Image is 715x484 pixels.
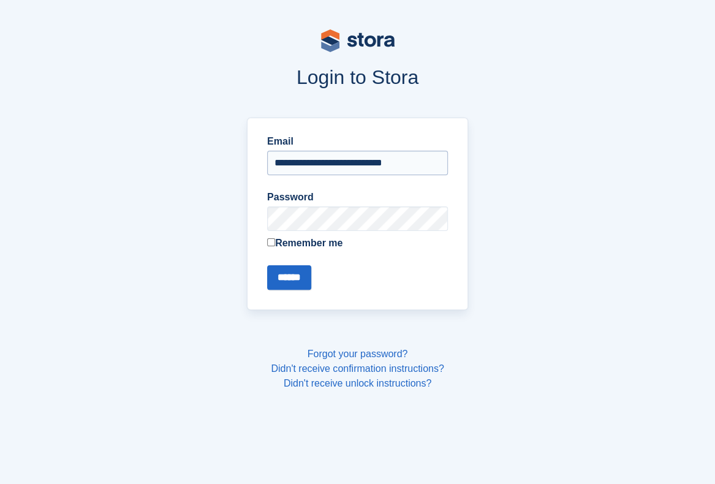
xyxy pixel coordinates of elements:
[267,238,275,246] input: Remember me
[321,29,395,52] img: stora-logo-53a41332b3708ae10de48c4981b4e9114cc0af31d8433b30ea865607fb682f29.svg
[284,378,431,388] a: Didn't receive unlock instructions?
[271,363,444,374] a: Didn't receive confirmation instructions?
[308,349,408,359] a: Forgot your password?
[267,134,448,149] label: Email
[267,236,448,251] label: Remember me
[82,66,634,88] h1: Login to Stora
[267,190,448,205] label: Password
